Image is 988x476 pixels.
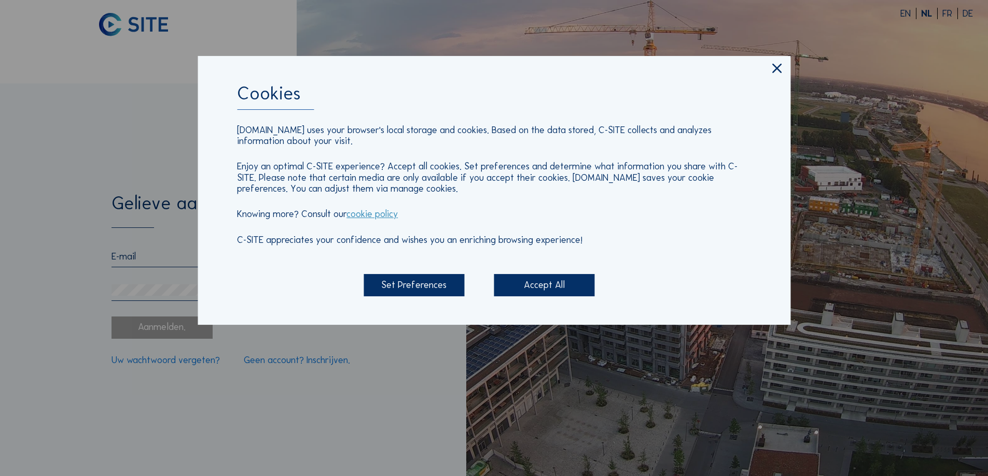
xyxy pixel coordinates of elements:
[346,209,398,220] a: cookie policy
[237,209,751,221] p: Knowing more? Consult our
[494,274,595,296] div: Accept All
[364,274,464,296] div: Set Preferences
[237,161,751,195] p: Enjoy an optimal C-SITE experience? Accept all cookies. Set preferences and determine what inform...
[237,235,751,246] p: C-SITE appreciates your confidence and wishes you an enriching browsing experience!
[237,125,751,147] p: [DOMAIN_NAME] uses your browser's local storage and cookies. Based on the data stored, C-SITE col...
[237,84,751,110] div: Cookies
